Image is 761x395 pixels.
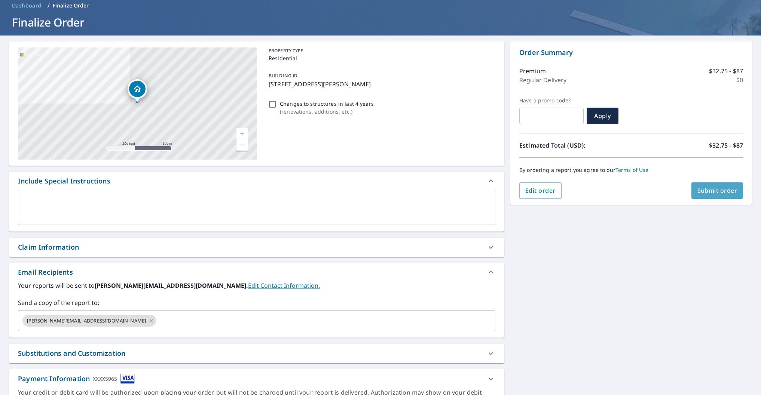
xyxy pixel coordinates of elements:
span: Submit order [697,186,737,195]
span: [PERSON_NAME][EMAIL_ADDRESS][DOMAIN_NAME] [22,317,150,324]
a: Current Level 17, Zoom In [236,128,248,139]
img: cardImage [120,374,135,384]
button: Apply [587,108,618,124]
button: Submit order [691,182,743,199]
div: Payment InformationXXXX5965cardImage [9,369,504,388]
span: Apply [593,112,612,120]
div: XXXX5965 [93,374,117,384]
p: By ordering a report you agree to our [519,167,743,173]
div: Payment Information [18,374,135,384]
span: Edit order [525,186,556,195]
div: Claim Information [18,242,79,252]
div: Include Special Instructions [9,172,504,190]
p: ( renovations, additions, etc. ) [280,108,374,115]
p: $0 [736,75,743,84]
div: Include Special Instructions [18,176,110,186]
div: Substitutions and Customization [9,344,504,363]
p: Changes to structures in last 4 years [280,100,374,108]
p: Estimated Total (USD): [519,141,631,150]
b: [PERSON_NAME][EMAIL_ADDRESS][DOMAIN_NAME]. [95,281,248,290]
p: BUILDING ID [269,72,297,79]
a: Current Level 17, Zoom Out [236,139,248,151]
label: Have a promo code? [519,97,584,104]
p: PROPERTY TYPE [269,47,492,54]
p: Residential [269,54,492,62]
div: Dropped pin, building 1, Residential property, 4718 Shumard Dr Killeen, TX 76542 [128,79,147,102]
span: Dashboard [12,2,42,9]
div: Email Recipients [18,267,73,277]
div: [PERSON_NAME][EMAIL_ADDRESS][DOMAIN_NAME] [22,315,156,327]
a: EditContactInfo [248,281,320,290]
p: Finalize Order [53,2,89,9]
p: $32.75 - $87 [709,67,743,75]
div: Substitutions and Customization [18,348,125,358]
p: [STREET_ADDRESS][PERSON_NAME] [269,80,492,89]
a: Terms of Use [615,166,649,173]
p: $32.75 - $87 [709,141,743,150]
div: Email Recipients [9,263,504,281]
label: Your reports will be sent to [18,281,495,290]
div: Claim Information [9,238,504,257]
li: / [48,1,50,10]
p: Premium [519,67,546,75]
label: Send a copy of the report to: [18,298,495,307]
button: Edit order [519,182,562,199]
p: Order Summary [519,47,743,58]
h1: Finalize Order [9,15,752,30]
p: Regular Delivery [519,75,566,84]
